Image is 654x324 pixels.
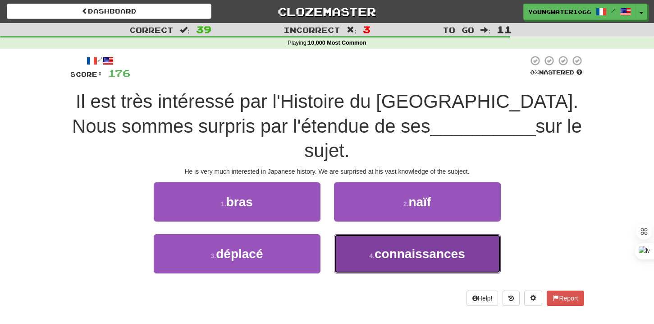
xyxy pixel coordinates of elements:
span: déplacé [216,247,263,261]
button: 2.naïf [334,182,501,222]
a: YoungWater1066 / [523,4,636,20]
button: Round history (alt+y) [503,291,520,306]
span: 39 [196,24,211,35]
span: YoungWater1066 [528,8,591,16]
button: Help! [466,291,499,306]
div: He is very much interested in Japanese history. We are surprised at his vast knowledge of the sub... [70,167,584,176]
span: 11 [497,24,512,35]
span: naïf [408,195,431,209]
span: __________ [430,116,536,137]
span: : [347,26,357,34]
small: 2 . [403,200,409,208]
button: Report [547,291,584,306]
span: Score: [70,70,103,78]
span: connaissances [375,247,465,261]
button: 1.bras [154,182,320,222]
small: 3 . [211,252,216,259]
a: Dashboard [7,4,211,19]
span: Il est très intéressé par l'Histoire du [GEOGRAPHIC_DATA]. Nous sommes surpris par l'étendue de ses [72,91,578,137]
div: Mastered [528,69,584,77]
span: 3 [363,24,370,35]
small: 4 . [369,252,375,259]
div: / [70,55,130,66]
span: To go [443,25,474,34]
span: Incorrect [284,25,340,34]
span: : [180,26,190,34]
span: 0 % [530,69,539,76]
span: Correct [129,25,174,34]
span: : [480,26,490,34]
strong: 10,000 Most Common [308,40,366,46]
span: 176 [108,67,130,79]
button: 4.connaissances [334,234,501,273]
small: 1 . [221,200,226,208]
span: bras [226,195,253,209]
button: 3.déplacé [154,234,320,273]
span: / [611,7,616,14]
a: Clozemaster [225,4,430,19]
